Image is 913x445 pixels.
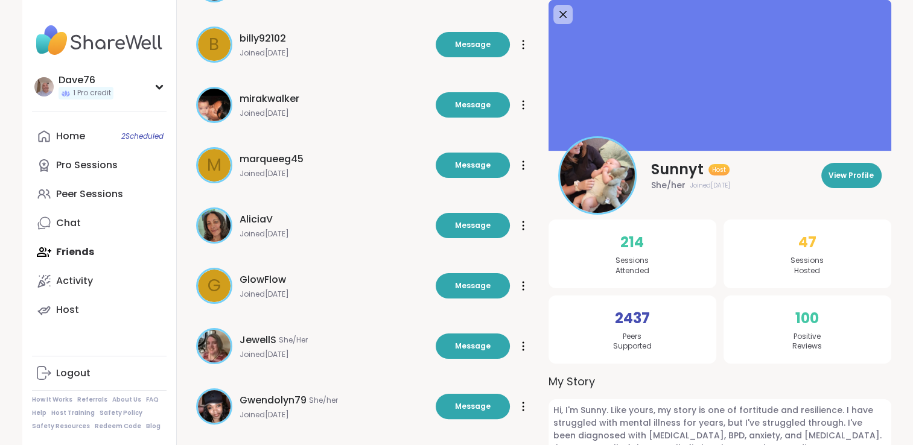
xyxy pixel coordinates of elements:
[240,169,428,178] span: Joined [DATE]
[455,280,491,291] span: Message
[455,401,491,412] span: Message
[146,422,161,431] a: Blog
[56,303,79,317] div: Host
[436,273,510,298] button: Message
[436,153,510,178] button: Message
[51,409,95,417] a: Host Training
[436,213,510,238] button: Message
[240,92,299,106] span: mirakwalker
[240,229,428,239] span: Joined [DATE]
[615,308,650,329] span: 2437
[798,232,816,253] span: 47
[792,332,822,352] span: Positive Reviews
[32,295,167,324] a: Host
[620,232,644,253] span: 214
[209,32,219,57] span: b
[240,109,428,118] span: Joined [DATE]
[32,422,90,431] a: Safety Resources
[198,390,231,423] img: Gwendolyn79
[32,359,167,388] a: Logout
[56,216,81,230] div: Chat
[32,180,167,209] a: Peer Sessions
[32,151,167,180] a: Pro Sessions
[32,409,46,417] a: Help
[690,181,730,190] span: Joined [DATE]
[651,179,686,191] span: She/her
[560,138,635,213] img: Sunnyt
[791,256,824,276] span: Sessions Hosted
[436,92,510,118] button: Message
[240,212,273,227] span: AliciaV
[651,160,704,179] span: Sunnyt
[77,396,107,404] a: Referrals
[240,273,286,287] span: GlowFlow
[32,209,167,238] a: Chat
[34,77,54,96] img: Dave76
[207,153,221,178] span: m
[121,131,164,141] span: 2 Scheduled
[32,122,167,151] a: Home2Scheduled
[616,256,649,276] span: Sessions Attended
[56,367,91,380] div: Logout
[32,19,167,62] img: ShareWell Nav Logo
[198,209,231,242] img: AliciaV
[549,373,891,390] label: My Story
[829,170,874,181] span: View Profile
[240,350,428,359] span: Joined [DATE]
[100,409,142,417] a: Safety Policy
[821,163,882,188] button: View Profile
[240,48,428,58] span: Joined [DATE]
[795,308,819,329] span: 100
[198,330,231,362] img: JewellS
[56,274,93,288] div: Activity
[32,396,72,404] a: How It Works
[56,130,85,143] div: Home
[56,188,123,201] div: Peer Sessions
[455,341,491,352] span: Message
[436,333,510,359] button: Message
[240,393,307,408] span: Gwendolyn79
[112,396,141,404] a: About Us
[455,99,491,110] span: Message
[198,89,231,121] img: mirakwalker
[73,88,111,98] span: 1 Pro credit
[240,289,428,299] span: Joined [DATE]
[208,273,221,298] span: G
[613,332,652,352] span: Peers Supported
[455,160,491,171] span: Message
[455,220,491,231] span: Message
[240,333,276,347] span: JewellS
[309,396,338,405] span: She/her
[240,152,304,166] span: marqueeg45
[279,335,308,345] span: She/Her
[455,39,491,50] span: Message
[436,32,510,57] button: Message
[712,165,726,174] span: Host
[436,394,510,419] button: Message
[95,422,141,431] a: Redeem Code
[32,267,167,295] a: Activity
[240,31,286,46] span: billy92102
[240,410,428,420] span: Joined [DATE]
[59,74,113,87] div: Dave76
[146,396,159,404] a: FAQ
[56,159,118,172] div: Pro Sessions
